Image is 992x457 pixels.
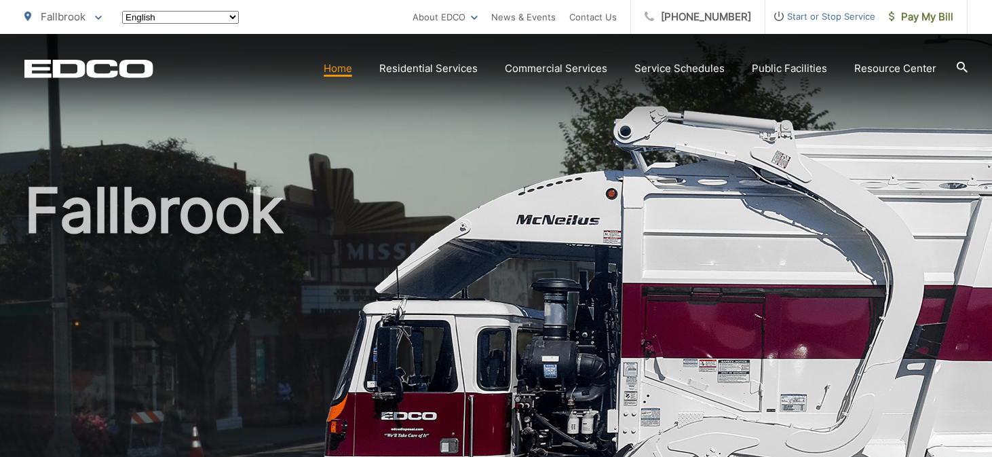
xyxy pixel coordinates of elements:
a: EDCD logo. Return to the homepage. [24,59,153,78]
a: Commercial Services [505,60,607,77]
select: Select a language [122,11,239,24]
span: Pay My Bill [889,9,953,25]
a: Service Schedules [634,60,725,77]
a: About EDCO [413,9,478,25]
a: Home [324,60,352,77]
span: Fallbrook [41,10,85,23]
a: Contact Us [569,9,617,25]
a: Residential Services [379,60,478,77]
a: Resource Center [854,60,936,77]
a: Public Facilities [752,60,827,77]
a: News & Events [491,9,556,25]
